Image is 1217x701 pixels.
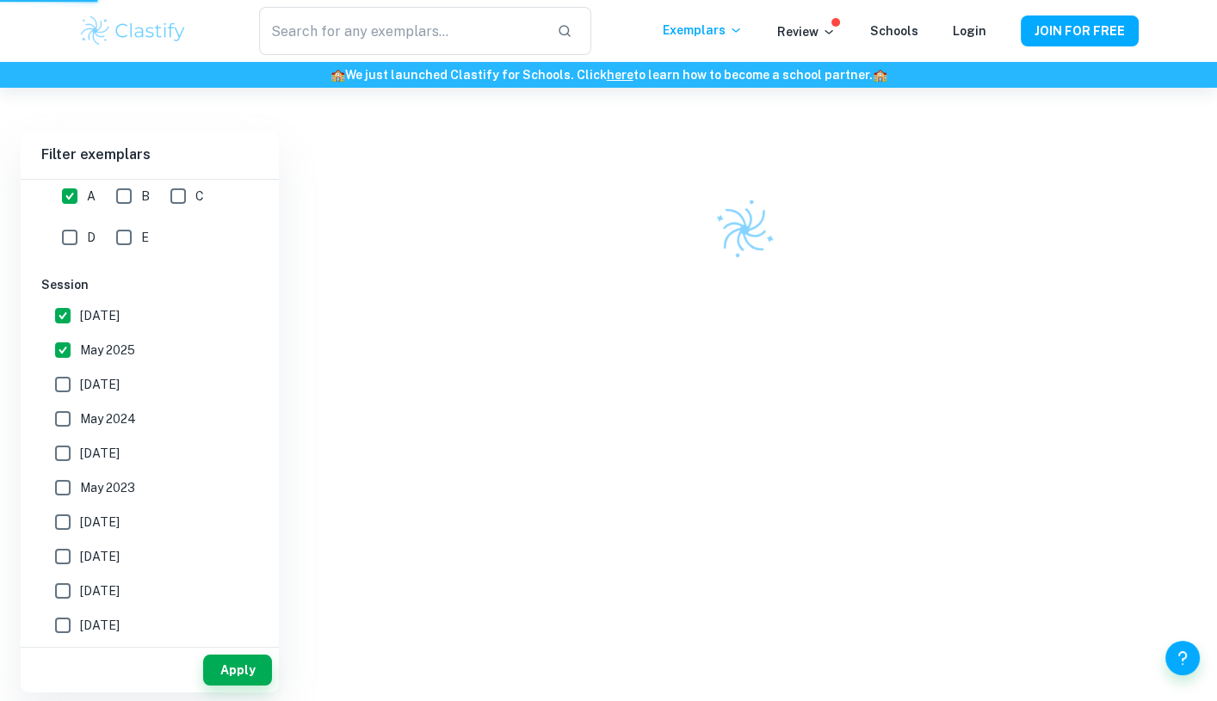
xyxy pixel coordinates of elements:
a: Schools [870,24,918,38]
h6: Filter exemplars [21,131,279,179]
h6: Session [41,275,258,294]
span: B [141,187,150,206]
span: [DATE] [80,306,120,325]
span: [DATE] [80,375,120,394]
span: [DATE] [80,547,120,566]
span: [DATE] [80,581,120,600]
span: May 2024 [80,409,136,428]
a: Login [953,24,986,38]
p: Review [777,22,836,41]
img: Clastify logo [704,189,785,270]
a: here [607,68,633,82]
span: D [87,228,96,247]
button: Help and Feedback [1165,641,1200,675]
h6: We just launched Clastify for Schools. Click to learn how to become a school partner. [3,65,1214,84]
span: May 2023 [80,478,135,497]
p: Exemplars [663,21,743,40]
span: 🏫 [331,68,345,82]
span: A [87,187,96,206]
button: JOIN FOR FREE [1021,15,1139,46]
span: E [141,228,149,247]
button: Apply [203,655,272,686]
span: [DATE] [80,513,120,532]
span: C [195,187,204,206]
span: [DATE] [80,616,120,635]
input: Search for any exemplars... [259,7,543,55]
span: 🏫 [873,68,887,82]
span: [DATE] [80,444,120,463]
span: May 2025 [80,341,135,360]
img: Clastify logo [78,14,188,48]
